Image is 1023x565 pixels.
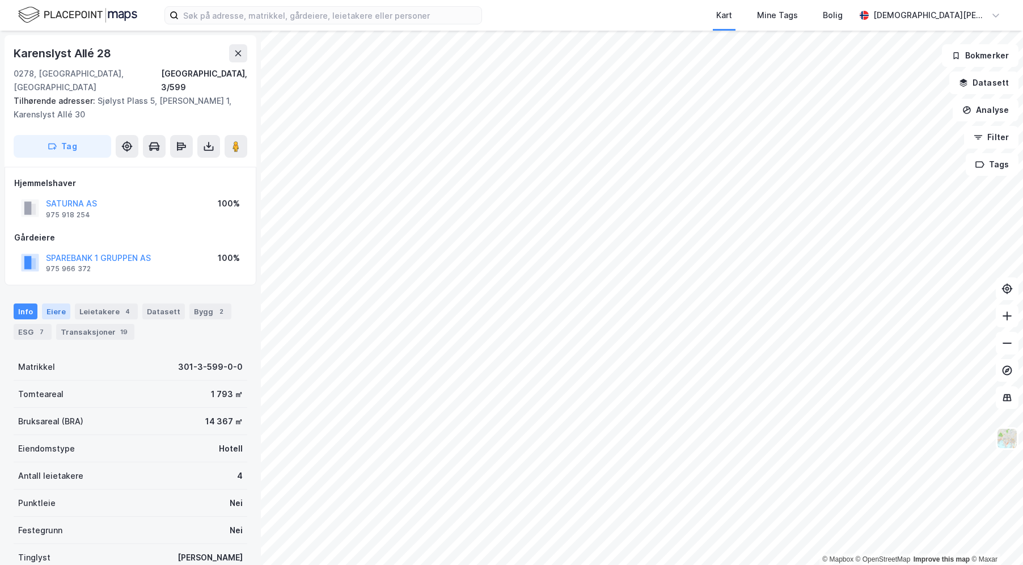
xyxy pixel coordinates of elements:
[218,197,240,210] div: 100%
[18,5,137,25] img: logo.f888ab2527a4732fd821a326f86c7f29.svg
[46,264,91,273] div: 975 966 372
[18,496,56,510] div: Punktleie
[18,551,50,564] div: Tinglyst
[873,9,987,22] div: [DEMOGRAPHIC_DATA][PERSON_NAME]
[161,67,247,94] div: [GEOGRAPHIC_DATA], 3/599
[716,9,732,22] div: Kart
[953,99,1018,121] button: Analyse
[14,94,238,121] div: Sjølyst Plass 5, [PERSON_NAME] 1, Karenslyst Allé 30
[996,428,1018,449] img: Z
[14,176,247,190] div: Hjemmelshaver
[189,303,231,319] div: Bygg
[856,555,911,563] a: OpenStreetMap
[14,324,52,340] div: ESG
[179,7,481,24] input: Søk på adresse, matrikkel, gårdeiere, leietakere eller personer
[823,9,843,22] div: Bolig
[218,251,240,265] div: 100%
[36,326,47,338] div: 7
[942,44,1018,67] button: Bokmerker
[966,511,1023,565] iframe: Chat Widget
[14,96,98,106] span: Tilhørende adresser:
[215,306,227,317] div: 2
[14,231,247,244] div: Gårdeiere
[964,126,1018,149] button: Filter
[211,387,243,401] div: 1 793 ㎡
[14,303,37,319] div: Info
[18,387,64,401] div: Tomteareal
[118,326,130,338] div: 19
[142,303,185,319] div: Datasett
[14,44,113,62] div: Karenslyst Allé 28
[177,551,243,564] div: [PERSON_NAME]
[822,555,853,563] a: Mapbox
[966,153,1018,176] button: Tags
[219,442,243,456] div: Hotell
[757,9,798,22] div: Mine Tags
[237,469,243,483] div: 4
[18,360,55,374] div: Matrikkel
[14,67,161,94] div: 0278, [GEOGRAPHIC_DATA], [GEOGRAPHIC_DATA]
[56,324,134,340] div: Transaksjoner
[18,415,83,428] div: Bruksareal (BRA)
[914,555,970,563] a: Improve this map
[75,303,138,319] div: Leietakere
[46,210,90,220] div: 975 918 254
[122,306,133,317] div: 4
[14,135,111,158] button: Tag
[18,469,83,483] div: Antall leietakere
[18,442,75,456] div: Eiendomstype
[949,71,1018,94] button: Datasett
[178,360,243,374] div: 301-3-599-0-0
[205,415,243,428] div: 14 367 ㎡
[18,524,62,537] div: Festegrunn
[230,496,243,510] div: Nei
[966,511,1023,565] div: Kontrollprogram for chat
[230,524,243,537] div: Nei
[42,303,70,319] div: Eiere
